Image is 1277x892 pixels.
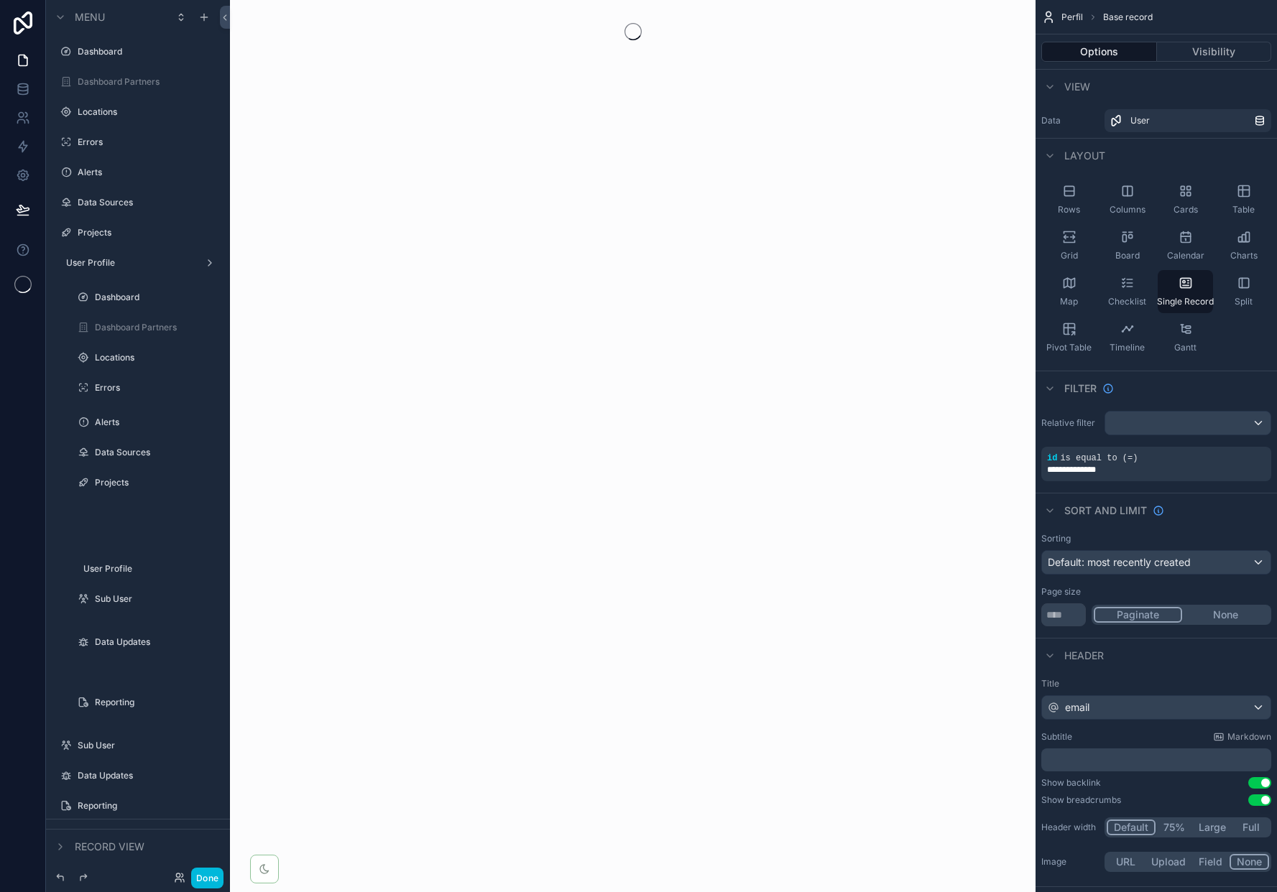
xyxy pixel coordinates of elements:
span: View [1064,80,1090,94]
button: None [1182,607,1269,623]
button: Visibility [1157,42,1272,62]
span: Board [1115,250,1140,261]
label: Alerts [78,167,213,178]
a: Markdown [1213,731,1271,743]
label: Data Updates [78,770,213,781]
label: Reporting [95,697,213,708]
span: Perfil [1061,11,1083,23]
label: Data Sources [95,447,213,458]
label: Data [1041,115,1099,126]
label: Data Updates [95,636,213,648]
button: Map [1041,270,1097,313]
button: Table [1216,178,1271,221]
button: Grid [1041,224,1097,267]
label: Reporting [78,800,213,812]
span: id [1047,453,1057,463]
label: Sub User [78,740,213,751]
div: Show backlink [1041,777,1101,789]
span: Table [1232,204,1255,215]
label: User Profile [83,563,213,575]
button: Rows [1041,178,1097,221]
label: Dashboard Partners [95,322,213,333]
button: Default: most recently created [1041,550,1271,575]
label: Header width [1041,822,1099,833]
span: email [1065,700,1089,715]
label: Projects [95,477,213,488]
label: Relative filter [1041,417,1099,429]
label: Dashboard [95,292,213,303]
span: Single Record [1157,296,1214,307]
button: Default [1107,819,1156,835]
label: Sub User [95,593,213,605]
label: Page size [1041,586,1081,598]
span: Default: most recently created [1048,556,1191,568]
span: Checklist [1108,296,1146,307]
span: Filter [1064,381,1097,396]
span: is equal to (=) [1060,453,1138,463]
span: Timeline [1110,342,1145,353]
button: Done [191,868,223,888]
span: Cards [1174,204,1198,215]
span: Gantt [1174,342,1197,353]
span: Sort And Limit [1064,503,1147,518]
span: Grid [1061,250,1078,261]
span: Charts [1230,250,1258,261]
label: Subtitle [1041,731,1072,743]
button: Split [1216,270,1271,313]
span: User [1130,115,1150,126]
label: Errors [95,382,213,394]
button: 75% [1156,819,1192,835]
button: Full [1232,819,1269,835]
button: Single Record [1158,270,1213,313]
a: Data Sources [78,197,213,208]
button: Checklist [1099,270,1155,313]
button: Paginate [1094,607,1182,623]
button: None [1230,854,1269,870]
label: Image [1041,856,1099,868]
span: Pivot Table [1046,342,1092,353]
label: Dashboard [78,46,213,57]
button: Field [1192,854,1230,870]
label: Alerts [95,417,213,428]
button: email [1041,695,1271,720]
label: Projects [78,227,213,238]
label: User Profile [66,257,193,269]
span: Header [1064,649,1104,663]
button: Timeline [1099,316,1155,359]
button: Upload [1145,854,1192,870]
span: Columns [1110,204,1145,215]
span: Layout [1064,149,1105,163]
button: URL [1107,854,1145,870]
label: Dashboard Partners [78,76,213,88]
a: Locations [78,106,213,118]
label: Locations [95,352,213,363]
label: Sorting [1041,533,1071,544]
span: Calendar [1167,250,1204,261]
label: Errors [78,136,213,148]
button: Board [1099,224,1155,267]
span: Map [1060,296,1078,307]
button: Columns [1099,178,1155,221]
div: Show breadcrumbs [1041,794,1121,806]
button: Pivot Table [1041,316,1097,359]
button: Charts [1216,224,1271,267]
span: Rows [1058,204,1080,215]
